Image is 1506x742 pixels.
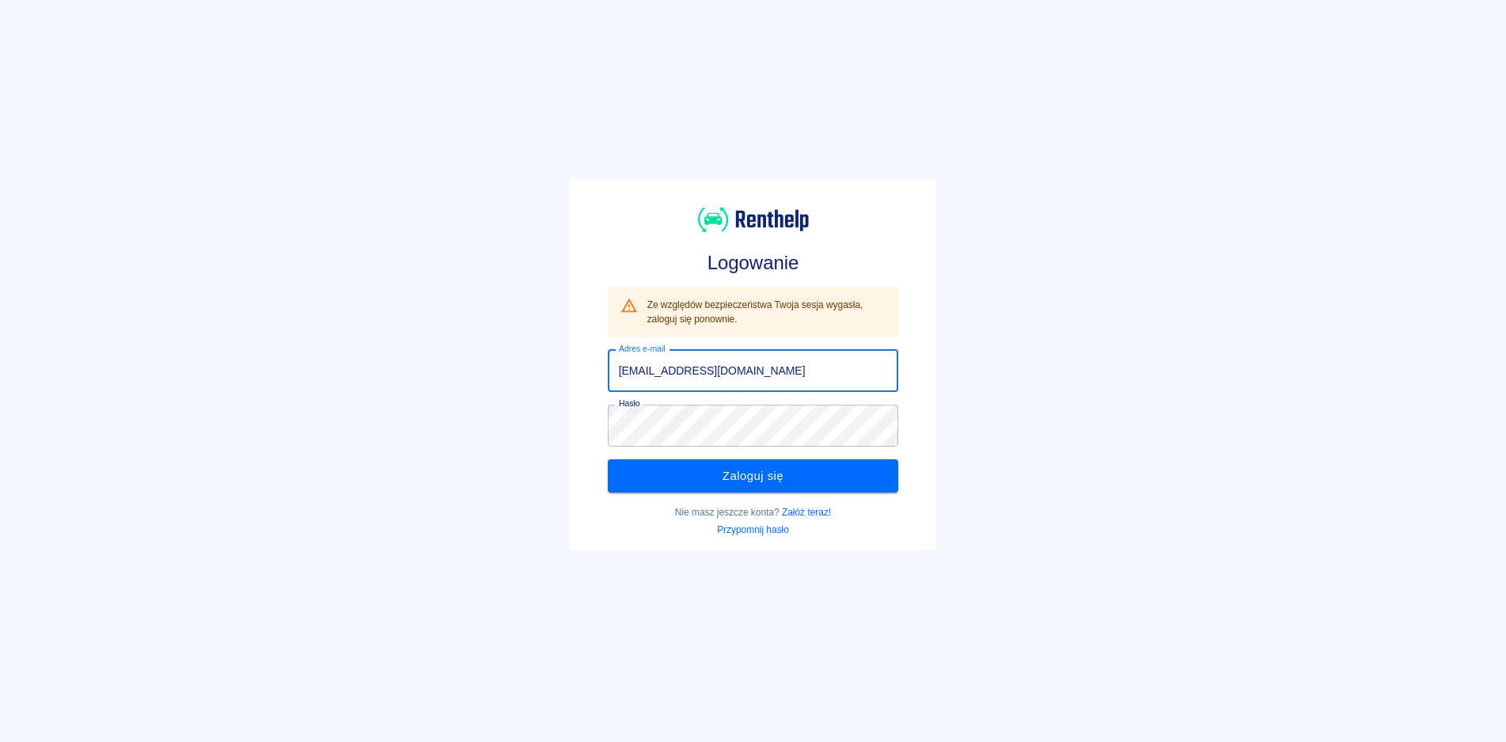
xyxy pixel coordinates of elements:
p: Nie masz jeszcze konta? [608,505,899,519]
a: Załóż teraz! [782,507,831,518]
div: Ze względów bezpieczeństwa Twoja sesja wygasła, zaloguj się ponownie. [647,291,886,333]
img: Renthelp logo [698,205,809,234]
label: Adres e-mail [619,343,665,355]
label: Hasło [619,398,640,409]
a: Przypomnij hasło [717,524,789,535]
button: Zaloguj się [608,459,899,493]
h3: Logowanie [608,252,899,274]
